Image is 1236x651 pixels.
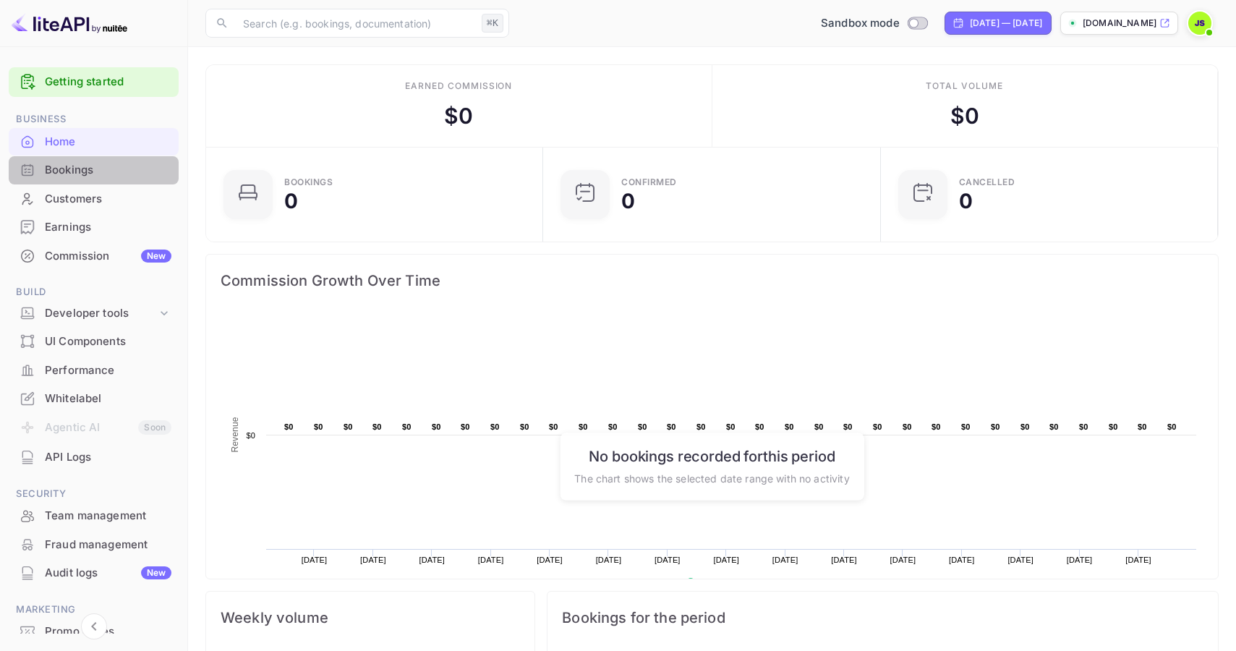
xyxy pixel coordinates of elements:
text: $0 [402,422,412,431]
div: 0 [621,191,635,211]
span: Commission Growth Over Time [221,269,1203,292]
div: Customers [45,191,171,208]
div: $ 0 [950,100,979,132]
div: Team management [9,502,179,530]
div: Bookings [284,178,333,187]
text: $0 [461,422,470,431]
text: Revenue [700,578,737,588]
div: CommissionNew [9,242,179,271]
div: Home [45,134,171,150]
div: New [141,250,171,263]
div: Fraud management [9,531,179,559]
text: $0 [814,422,824,431]
a: Home [9,128,179,155]
div: Whitelabel [45,391,171,407]
text: $0 [284,422,294,431]
text: $0 [344,422,353,431]
div: Promo codes [45,624,171,640]
div: Bookings [9,156,179,184]
div: Switch to Production mode [815,15,933,32]
div: Customers [9,185,179,213]
div: Team management [45,508,171,524]
text: $0 [667,422,676,431]
div: [DATE] — [DATE] [970,17,1042,30]
text: $0 [579,422,588,431]
a: Customers [9,185,179,212]
text: [DATE] [949,556,975,564]
text: $0 [873,422,882,431]
img: John Sutton [1188,12,1211,35]
span: Sandbox mode [821,15,900,32]
text: $0 [1020,422,1030,431]
text: $0 [1049,422,1059,431]
text: $0 [785,422,794,431]
text: $0 [432,422,441,431]
text: $0 [961,422,971,431]
div: Fraud management [45,537,171,553]
a: Earnings [9,213,179,240]
text: $0 [520,422,529,431]
text: [DATE] [1007,556,1033,564]
a: Getting started [45,74,171,90]
div: Performance [45,362,171,379]
text: [DATE] [596,556,622,564]
img: LiteAPI logo [12,12,127,35]
div: Commission [45,248,171,265]
div: Confirmed [621,178,677,187]
a: CommissionNew [9,242,179,269]
a: Promo codes [9,618,179,644]
p: The chart shows the selected date range with no activity [574,470,849,485]
text: $0 [372,422,382,431]
a: Fraud management [9,531,179,558]
div: Developer tools [9,301,179,326]
div: CANCELLED [959,178,1015,187]
div: ⌘K [482,14,503,33]
text: $0 [490,422,500,431]
span: Bookings for the period [562,606,1203,629]
a: Audit logsNew [9,559,179,586]
input: Search (e.g. bookings, documentation) [234,9,476,38]
text: [DATE] [1067,556,1093,564]
text: $0 [755,422,764,431]
div: UI Components [9,328,179,356]
text: $0 [1109,422,1118,431]
span: Weekly volume [221,606,520,629]
a: UI Components [9,328,179,354]
text: [DATE] [419,556,445,564]
text: $0 [638,422,647,431]
a: Team management [9,502,179,529]
div: Earnings [45,219,171,236]
a: Bookings [9,156,179,183]
span: Build [9,284,179,300]
div: API Logs [9,443,179,472]
div: Performance [9,357,179,385]
text: $0 [843,422,853,431]
text: $0 [696,422,706,431]
text: $0 [246,431,255,440]
a: Whitelabel [9,385,179,412]
span: Security [9,486,179,502]
text: Revenue [230,417,240,452]
div: Home [9,128,179,156]
text: $0 [1138,422,1147,431]
text: $0 [608,422,618,431]
span: Business [9,111,179,127]
h6: No bookings recorded for this period [574,447,849,464]
div: Promo codes [9,618,179,646]
div: Audit logsNew [9,559,179,587]
text: $0 [903,422,912,431]
div: Audit logs [45,565,171,582]
text: [DATE] [713,556,739,564]
text: $0 [932,422,941,431]
text: $0 [1167,422,1177,431]
text: [DATE] [772,556,798,564]
div: Bookings [45,162,171,179]
text: [DATE] [890,556,916,564]
div: Developer tools [45,305,157,322]
div: 0 [284,191,298,211]
text: [DATE] [655,556,681,564]
text: [DATE] [478,556,504,564]
text: [DATE] [537,556,563,564]
text: $0 [314,422,323,431]
text: $0 [549,422,558,431]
